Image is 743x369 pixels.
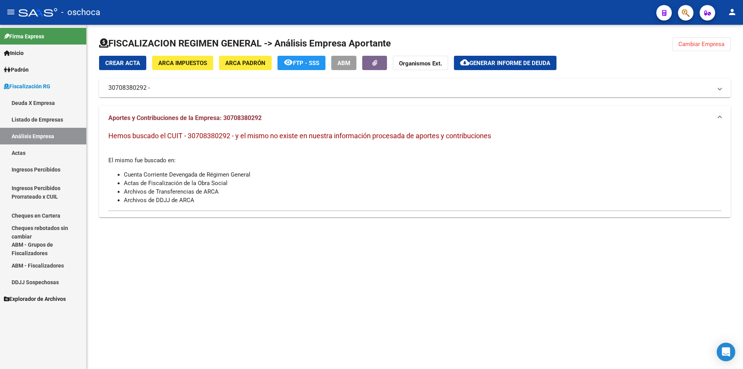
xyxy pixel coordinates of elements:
h1: FISCALIZACION REGIMEN GENERAL -> Análisis Empresa Aportante [99,37,391,50]
span: ABM [337,60,350,67]
span: - oschoca [61,4,100,21]
button: FTP - SSS [277,56,325,70]
button: ARCA Impuestos [152,56,213,70]
button: Generar informe de deuda [454,56,556,70]
div: Aportes y Contribuciones de la Empresa: 30708380292 [99,130,731,217]
mat-icon: menu [6,7,15,17]
span: Cambiar Empresa [678,41,724,48]
span: Fiscalización RG [4,82,50,91]
mat-expansion-panel-header: 30708380292 - [99,79,731,97]
button: ABM [331,56,356,70]
span: ARCA Padrón [225,60,265,67]
mat-icon: person [728,7,737,17]
strong: Organismos Ext. [399,60,442,67]
li: Archivos de Transferencias de ARCA [124,187,721,196]
li: Archivos de DDJJ de ARCA [124,196,721,204]
span: Inicio [4,49,24,57]
span: Explorador de Archivos [4,295,66,303]
mat-panel-title: 30708380292 - [108,84,712,92]
span: Generar informe de deuda [469,60,550,67]
div: El mismo fue buscado en: [108,130,721,204]
li: Actas de Fiscalización de la Obra Social [124,179,721,187]
button: Cambiar Empresa [672,37,731,51]
span: ARCA Impuestos [158,60,207,67]
button: Organismos Ext. [393,56,448,70]
button: Crear Acta [99,56,146,70]
mat-icon: remove_red_eye [284,58,293,67]
span: Padrón [4,65,29,74]
span: Aportes y Contribuciones de la Empresa: 30708380292 [108,114,262,122]
span: FTP - SSS [293,60,319,67]
span: Hemos buscado el CUIT - 30708380292 - y el mismo no existe en nuestra información procesada de ap... [108,132,491,140]
button: ARCA Padrón [219,56,272,70]
mat-icon: cloud_download [460,58,469,67]
span: Firma Express [4,32,44,41]
mat-expansion-panel-header: Aportes y Contribuciones de la Empresa: 30708380292 [99,106,731,130]
li: Cuenta Corriente Devengada de Régimen General [124,170,721,179]
div: Open Intercom Messenger [717,343,735,361]
span: Crear Acta [105,60,140,67]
